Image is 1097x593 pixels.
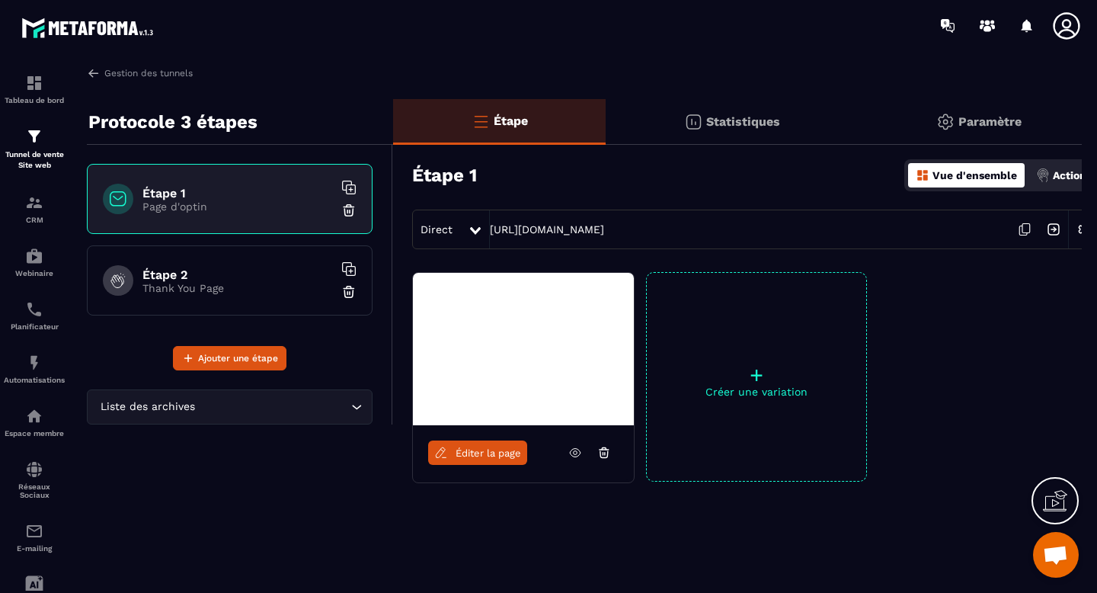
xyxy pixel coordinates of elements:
p: Actions [1053,169,1092,181]
img: automations [25,354,43,372]
img: scheduler [25,300,43,319]
a: Éditer la page [428,441,527,465]
p: Thank You Page [142,282,333,294]
a: emailemailE-mailing [4,511,65,564]
p: Étape [494,114,528,128]
p: Paramètre [958,114,1022,129]
img: automations [25,407,43,425]
p: Planificateur [4,322,65,331]
h6: Étape 2 [142,268,333,282]
a: [URL][DOMAIN_NAME] [490,223,604,236]
img: arrow [87,66,101,80]
img: setting-gr.5f69749f.svg [936,113,955,131]
p: Vue d'ensemble [932,169,1017,181]
a: automationsautomationsAutomatisations [4,342,65,396]
button: Ajouter une étape [173,346,286,370]
span: Direct [421,223,453,236]
p: Créer une variation [647,386,866,398]
input: Search for option [198,399,347,415]
a: schedulerschedulerPlanificateur [4,289,65,342]
a: formationformationTunnel de vente Site web [4,116,65,182]
img: email [25,522,43,540]
p: Automatisations [4,376,65,384]
p: + [647,364,866,386]
a: formationformationCRM [4,182,65,236]
p: Protocole 3 étapes [88,107,257,137]
img: arrow-next.bcc2205e.svg [1039,215,1068,244]
img: trash [341,284,357,300]
img: formation [25,194,43,212]
div: Search for option [87,389,373,425]
p: Tableau de bord [4,96,65,104]
a: Gestion des tunnels [87,66,193,80]
h3: Étape 1 [412,165,477,186]
img: actions.d6e523a2.png [1036,168,1050,182]
img: formation [25,127,43,146]
img: image [413,273,460,287]
p: E-mailing [4,544,65,553]
p: CRM [4,216,65,224]
img: social-network [25,460,43,479]
p: Page d'optin [142,200,333,213]
img: dashboard-orange.40269519.svg [916,168,929,182]
span: Liste des archives [97,399,198,415]
p: Réseaux Sociaux [4,482,65,499]
img: formation [25,74,43,92]
div: Ouvrir le chat [1033,532,1079,578]
img: bars-o.4a397970.svg [472,112,490,130]
img: stats.20deebd0.svg [684,113,702,131]
img: trash [341,203,357,218]
span: Ajouter une étape [198,351,278,366]
a: automationsautomationsWebinaire [4,236,65,289]
a: automationsautomationsEspace membre [4,396,65,449]
img: logo [21,14,158,42]
span: Éditer la page [456,447,521,459]
p: Espace membre [4,429,65,438]
img: automations [25,247,43,265]
p: Statistiques [706,114,780,129]
p: Tunnel de vente Site web [4,149,65,171]
a: formationformationTableau de bord [4,63,65,116]
a: social-networksocial-networkRéseaux Sociaux [4,449,65,511]
h6: Étape 1 [142,186,333,200]
p: Webinaire [4,269,65,277]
